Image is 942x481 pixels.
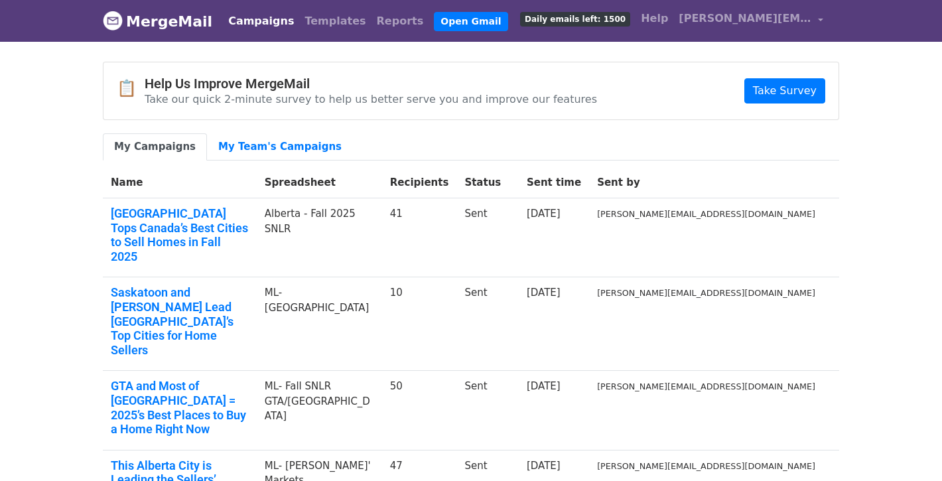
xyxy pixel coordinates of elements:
[456,277,519,371] td: Sent
[597,209,815,219] small: [PERSON_NAME][EMAIL_ADDRESS][DOMAIN_NAME]
[589,167,823,198] th: Sent by
[527,380,561,392] a: [DATE]
[299,8,371,34] a: Templates
[527,208,561,220] a: [DATE]
[111,285,249,357] a: Saskatoon and [PERSON_NAME] Lead [GEOGRAPHIC_DATA]’s Top Cities for Home Sellers
[876,417,942,481] iframe: Chat Widget
[456,167,519,198] th: Status
[382,198,457,277] td: 41
[679,11,811,27] span: [PERSON_NAME][EMAIL_ADDRESS][DOMAIN_NAME]
[257,371,382,450] td: ML- Fall SNLR GTA/[GEOGRAPHIC_DATA]
[103,7,212,35] a: MergeMail
[636,5,673,32] a: Help
[111,379,249,436] a: GTA and Most of [GEOGRAPHIC_DATA] = 2025’s Best Places to Buy a Home Right Now
[456,371,519,450] td: Sent
[527,287,561,299] a: [DATE]
[257,198,382,277] td: Alberta - Fall 2025 SNLR
[527,460,561,472] a: [DATE]
[382,277,457,371] td: 10
[597,288,815,298] small: [PERSON_NAME][EMAIL_ADDRESS][DOMAIN_NAME]
[111,206,249,263] a: [GEOGRAPHIC_DATA] Tops Canada’s Best Cities to Sell Homes in Fall 2025
[371,8,429,34] a: Reports
[520,12,630,27] span: Daily emails left: 1500
[744,78,825,103] a: Take Survey
[519,167,589,198] th: Sent time
[103,11,123,31] img: MergeMail logo
[597,381,815,391] small: [PERSON_NAME][EMAIL_ADDRESS][DOMAIN_NAME]
[597,461,815,471] small: [PERSON_NAME][EMAIL_ADDRESS][DOMAIN_NAME]
[145,76,597,92] h4: Help Us Improve MergeMail
[103,167,257,198] th: Name
[103,133,207,161] a: My Campaigns
[673,5,829,36] a: [PERSON_NAME][EMAIL_ADDRESS][DOMAIN_NAME]
[257,277,382,371] td: ML- [GEOGRAPHIC_DATA]
[223,8,299,34] a: Campaigns
[434,12,507,31] a: Open Gmail
[145,92,597,106] p: Take our quick 2-minute survey to help us better serve you and improve our features
[515,5,636,32] a: Daily emails left: 1500
[382,371,457,450] td: 50
[456,198,519,277] td: Sent
[117,79,145,98] span: 📋
[207,133,353,161] a: My Team's Campaigns
[257,167,382,198] th: Spreadsheet
[382,167,457,198] th: Recipients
